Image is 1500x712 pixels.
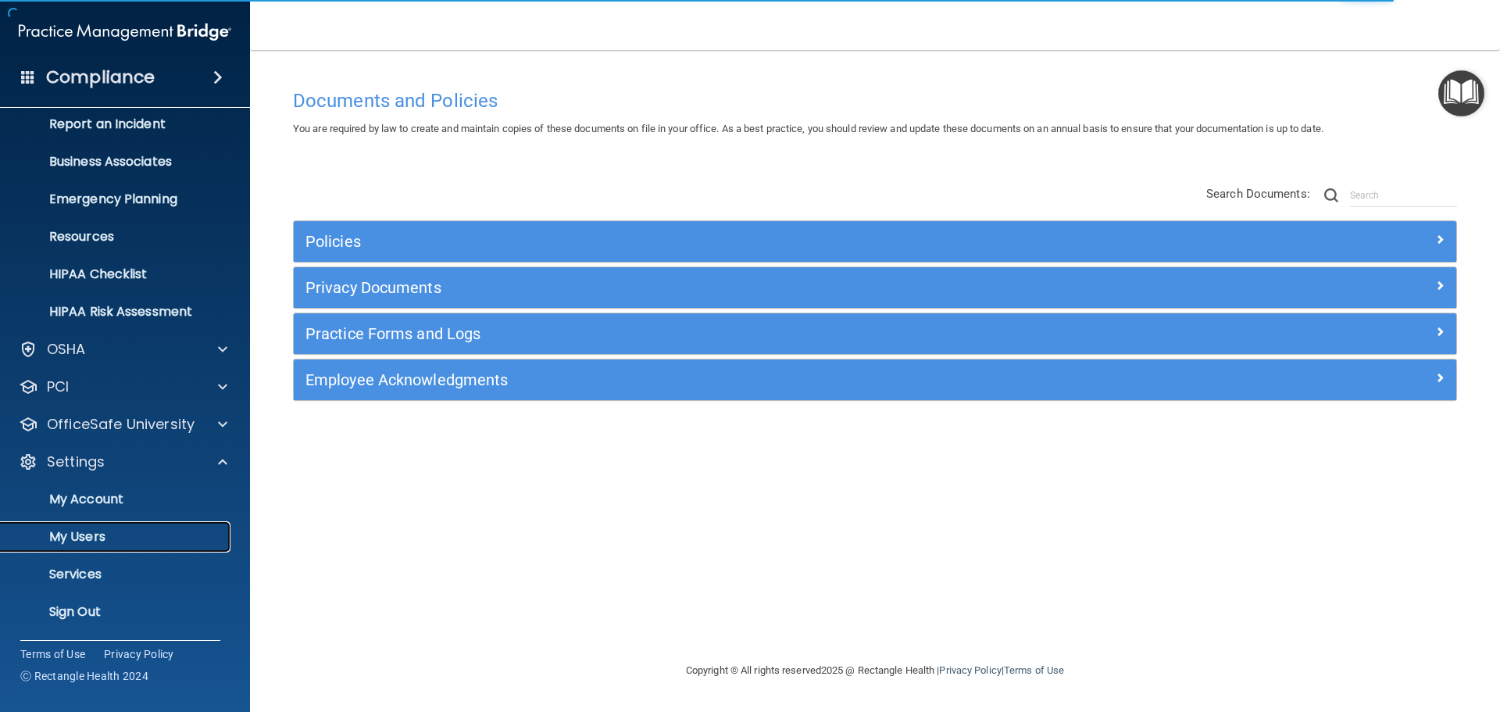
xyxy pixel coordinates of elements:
p: Settings [47,453,105,471]
a: Terms of Use [20,646,85,662]
h5: Practice Forms and Logs [305,325,1154,342]
a: Employee Acknowledgments [305,367,1445,392]
a: Terms of Use [1004,664,1064,676]
a: Privacy Documents [305,275,1445,300]
h5: Privacy Documents [305,279,1154,296]
p: Services [10,567,223,582]
h4: Documents and Policies [293,91,1457,111]
p: HIPAA Checklist [10,267,223,282]
div: Copyright © All rights reserved 2025 @ Rectangle Health | | [590,646,1160,696]
a: Privacy Policy [939,664,1001,676]
img: PMB logo [19,16,231,48]
span: Search Documents: [1206,187,1310,201]
p: Sign Out [10,604,223,620]
img: ic-search.3b580494.png [1324,188,1338,202]
p: OSHA [47,340,86,359]
span: Ⓒ Rectangle Health 2024 [20,668,148,684]
a: OSHA [19,340,227,359]
p: HIPAA Risk Assessment [10,304,223,320]
h5: Employee Acknowledgments [305,371,1154,388]
h4: Compliance [46,66,155,88]
p: PCI [47,377,69,396]
p: Report an Incident [10,116,223,132]
a: OfficeSafe University [19,415,227,434]
a: Policies [305,229,1445,254]
p: My Account [10,492,223,507]
input: Search [1350,184,1457,207]
a: Privacy Policy [104,646,174,662]
p: OfficeSafe University [47,415,195,434]
p: Resources [10,229,223,245]
span: You are required by law to create and maintain copies of these documents on file in your office. ... [293,123,1323,134]
p: Business Associates [10,154,223,170]
a: PCI [19,377,227,396]
button: Open Resource Center [1438,70,1484,116]
p: My Users [10,529,223,545]
a: Practice Forms and Logs [305,321,1445,346]
a: Settings [19,453,227,471]
h5: Policies [305,233,1154,250]
p: Emergency Planning [10,191,223,207]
